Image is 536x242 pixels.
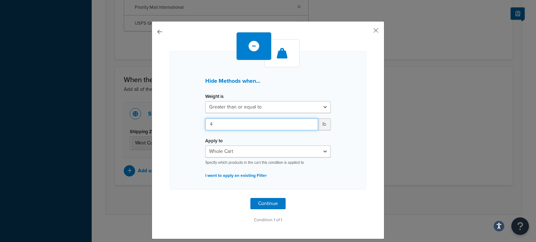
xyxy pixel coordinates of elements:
p: I want to apply an existing Filter [205,170,331,180]
button: Continue [250,198,286,209]
label: Apply to [205,138,223,143]
span: lb [318,118,331,130]
p: Specify which products in the cart this condition is applied to [205,160,331,165]
p: Condition 1 of 1 [170,215,366,225]
h3: Hide Methods when... [205,78,331,84]
label: Weight is [205,94,224,99]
